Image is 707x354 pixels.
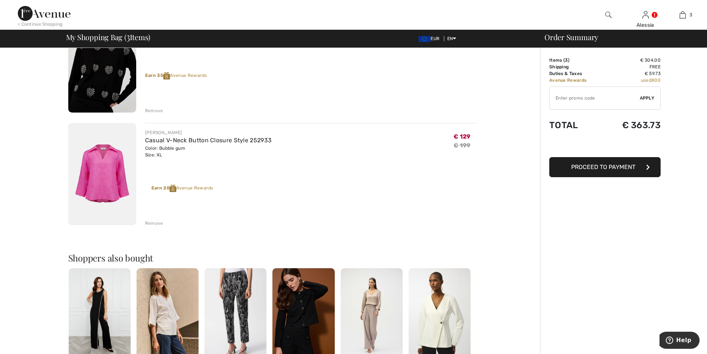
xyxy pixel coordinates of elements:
[145,129,272,136] div: [PERSON_NAME]
[549,157,661,177] button: Proceed to Payment
[151,185,213,192] div: Avenue Rewards
[145,145,272,158] div: Color: Bubble gum Size: XL
[68,10,136,113] img: Casual Heart Pullover Style 253844
[145,107,163,114] div: Remove
[549,77,604,84] td: Avenue Rewards
[605,10,612,19] img: search the website
[447,36,456,41] span: EN
[145,220,163,227] div: Remove
[18,21,63,27] div: < Continue Shopping
[565,58,568,63] span: 3
[642,10,649,19] img: My Info
[550,87,640,109] input: Promo code
[145,73,170,78] strong: Earn 35
[419,36,442,41] span: EUR
[651,78,661,83] span: 800
[454,133,471,140] span: € 129
[549,70,604,77] td: Duties & Taxes
[664,10,701,19] a: 3
[604,64,661,70] td: Free
[549,113,604,138] td: Total
[642,11,649,18] a: Sign In
[627,21,664,29] div: Alessia
[549,64,604,70] td: Shipping
[419,36,431,42] img: Euro
[145,72,477,79] div: Avenue Rewards
[604,70,661,77] td: € 59.73
[163,72,170,79] img: Reward-Logo.svg
[68,123,136,225] img: Casual V-Neck Button Closure Style 252933
[536,33,703,41] div: Order Summary
[549,138,661,155] iframe: PayPal
[127,32,130,41] span: 3
[66,33,151,41] span: My Shopping Bag ( Items)
[604,113,661,138] td: € 363.73
[659,332,700,350] iframe: Opens a widget where you can find more information
[604,57,661,64] td: € 304.00
[690,12,692,18] span: 3
[18,6,71,21] img: 1ère Avenue
[170,185,176,192] img: Reward-Logo.svg
[145,137,272,144] a: Casual V-Neck Button Closure Style 252933
[680,10,686,19] img: My Bag
[604,77,661,84] td: used
[68,253,477,262] h2: Shoppers also bought
[549,57,604,64] td: Items ( )
[571,163,635,170] span: Proceed to Payment
[640,95,655,101] span: Apply
[454,142,471,149] s: € 199
[151,185,176,191] strong: Earn 20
